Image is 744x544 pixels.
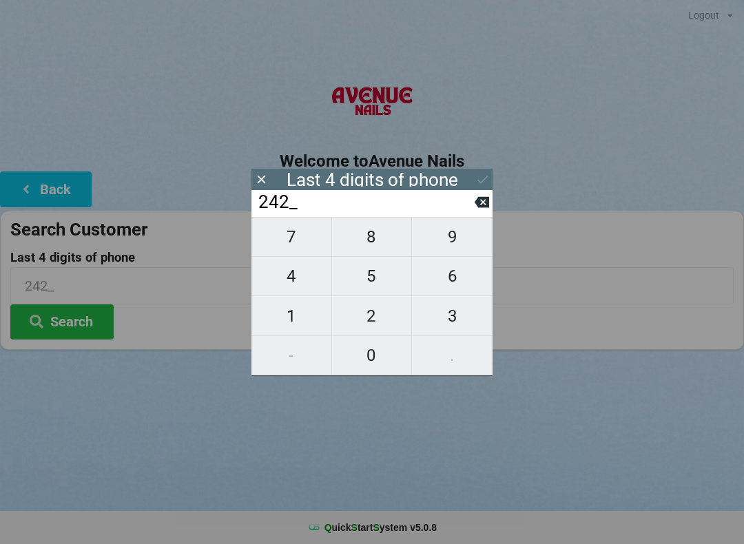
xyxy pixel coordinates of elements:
[251,262,331,291] span: 4
[251,296,332,335] button: 1
[332,341,412,370] span: 0
[251,302,331,331] span: 1
[332,217,413,257] button: 8
[332,296,413,335] button: 2
[412,217,493,257] button: 9
[287,173,458,187] div: Last 4 digits of phone
[251,257,332,296] button: 4
[412,262,493,291] span: 6
[332,222,412,251] span: 8
[412,296,493,335] button: 3
[412,302,493,331] span: 3
[412,222,493,251] span: 9
[251,217,332,257] button: 7
[412,257,493,296] button: 6
[332,302,412,331] span: 2
[332,262,412,291] span: 5
[332,336,413,375] button: 0
[251,222,331,251] span: 7
[332,257,413,296] button: 5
